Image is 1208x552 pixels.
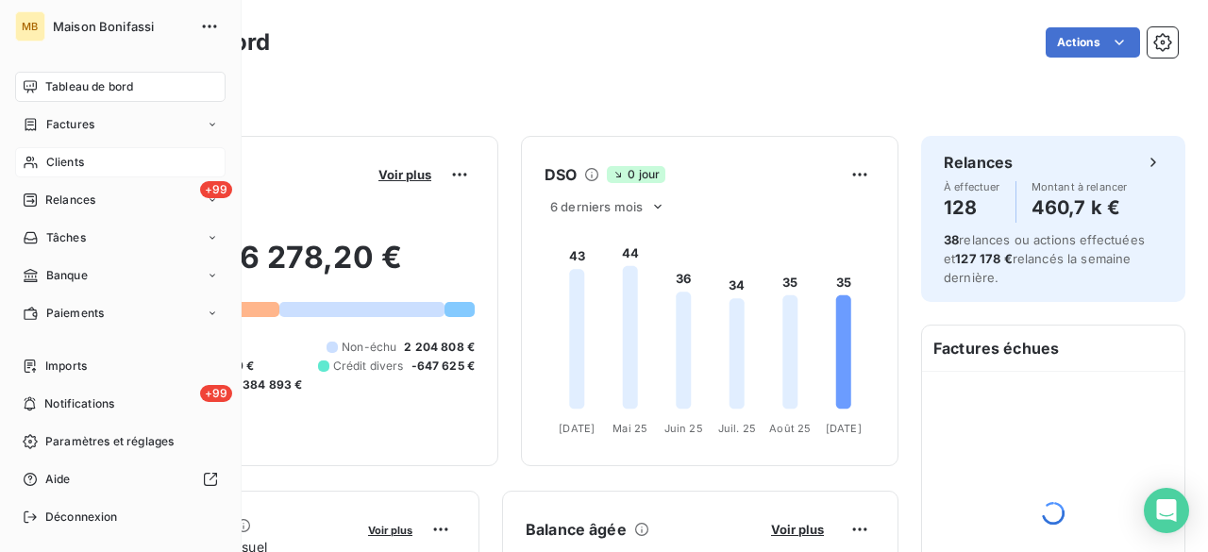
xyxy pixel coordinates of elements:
[411,358,476,375] span: -647 625 €
[1032,192,1128,223] h4: 460,7 k €
[107,239,475,295] h2: 2 816 278,20 €
[44,395,114,412] span: Notifications
[45,192,95,209] span: Relances
[45,509,118,526] span: Déconnexion
[46,229,86,246] span: Tâches
[45,433,174,450] span: Paramètres et réglages
[45,358,87,375] span: Imports
[771,522,824,537] span: Voir plus
[559,422,595,435] tspan: [DATE]
[944,151,1013,174] h6: Relances
[612,422,647,435] tspan: Mai 25
[1046,27,1140,58] button: Actions
[769,422,811,435] tspan: Août 25
[526,518,627,541] h6: Balance âgée
[944,232,1145,285] span: relances ou actions effectuées et relancés la semaine dernière.
[333,358,404,375] span: Crédit divers
[607,166,665,183] span: 0 jour
[200,385,232,402] span: +99
[46,116,94,133] span: Factures
[955,251,1012,266] span: 127 178 €
[378,167,431,182] span: Voir plus
[922,326,1184,371] h6: Factures échues
[826,422,862,435] tspan: [DATE]
[15,464,226,494] a: Aide
[15,11,45,42] div: MB
[362,521,418,538] button: Voir plus
[1032,181,1128,192] span: Montant à relancer
[45,78,133,95] span: Tableau de bord
[550,199,643,214] span: 6 derniers mois
[200,181,232,198] span: +99
[404,339,475,356] span: 2 204 808 €
[765,521,830,538] button: Voir plus
[45,471,71,488] span: Aide
[368,524,412,537] span: Voir plus
[944,232,959,247] span: 38
[545,163,577,186] h6: DSO
[46,305,104,322] span: Paiements
[373,166,437,183] button: Voir plus
[664,422,703,435] tspan: Juin 25
[237,376,303,393] span: -384 893 €
[53,19,189,34] span: Maison Bonifassi
[944,181,1000,192] span: À effectuer
[718,422,756,435] tspan: Juil. 25
[342,339,396,356] span: Non-échu
[1144,488,1189,533] div: Open Intercom Messenger
[944,192,1000,223] h4: 128
[46,154,84,171] span: Clients
[46,267,88,284] span: Banque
